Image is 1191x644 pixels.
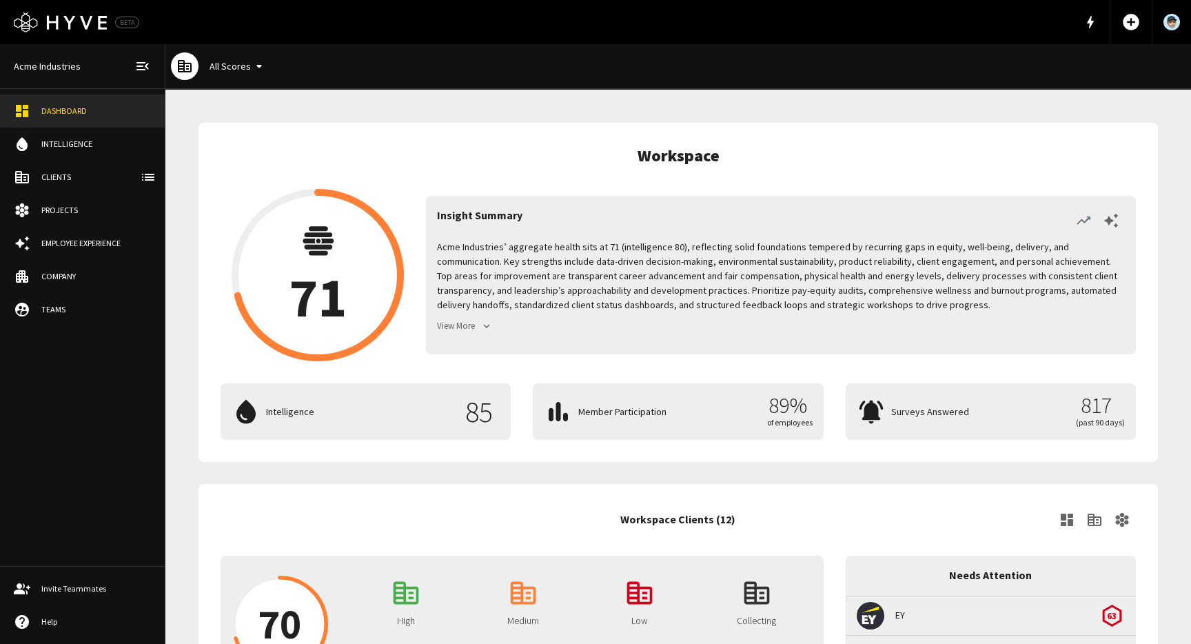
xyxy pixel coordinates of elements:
[221,383,511,440] button: Intelligence85
[1081,506,1108,534] a: View Clients
[232,189,404,361] button: 71
[14,136,30,152] span: water_drop
[1163,14,1180,30] img: User Avatar
[1116,7,1146,37] button: Add
[638,145,720,167] h5: Workspace
[41,583,151,595] div: Invite Teammates
[289,270,347,325] p: 71
[631,614,648,628] p: Low
[8,54,86,79] a: Acme Industries
[437,316,495,337] button: View More
[41,303,151,316] div: Teams
[41,204,151,217] div: Projects
[949,567,1032,585] h6: Needs Attention
[437,207,522,234] h6: Insight Summary
[41,237,151,250] div: Employee Experience
[846,596,1136,635] a: EY
[41,105,151,117] div: Dashboard
[134,163,162,191] button: client-list
[41,616,151,628] div: Help
[266,405,453,419] p: Intelligence
[458,397,500,426] p: 85
[507,614,539,628] p: Medium
[115,17,139,28] div: BETA
[41,270,151,283] div: Company
[620,511,735,529] h6: Workspace Clients (12)
[41,138,151,150] div: Intelligence
[1108,506,1136,534] a: View Client Projects
[857,602,884,630] img: ey.com
[232,397,261,426] span: water_drop
[437,240,1125,312] p: Acme Industries’ aggregate health sits at 71 (intelligence 80), reflecting solid foundations temp...
[1121,12,1141,32] span: add_circle
[204,54,273,79] button: All Scores
[1099,603,1125,628] div: Low
[1053,506,1081,534] a: View Client Dashboard
[41,171,151,183] div: Clients
[1107,608,1117,623] p: 63
[895,608,1103,623] span: EY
